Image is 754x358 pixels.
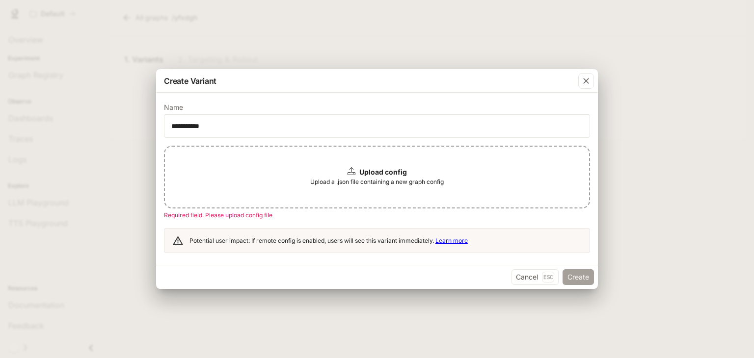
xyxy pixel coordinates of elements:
[359,168,407,176] b: Upload config
[512,269,559,285] button: CancelEsc
[310,177,444,187] span: Upload a .json file containing a new graph config
[435,237,468,244] a: Learn more
[189,237,468,244] span: Potential user impact: If remote config is enabled, users will see this variant immediately.
[164,104,183,111] p: Name
[164,75,216,87] p: Create Variant
[542,272,554,282] p: Esc
[164,211,272,219] span: Required field. Please upload config file
[563,269,594,285] button: Create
